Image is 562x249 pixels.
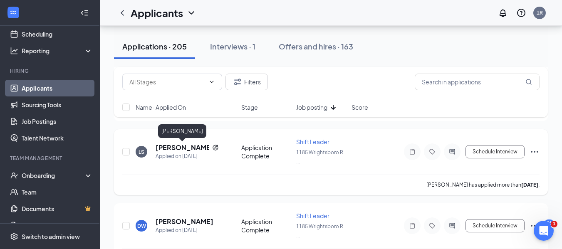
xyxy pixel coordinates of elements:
[44,46,67,55] div: • [DATE]
[551,221,557,227] span: 1
[156,217,213,226] h5: [PERSON_NAME]
[22,200,93,217] a: DocumentsCrown
[241,217,292,234] div: Application Complete
[117,8,127,18] svg: ChevronLeft
[139,148,144,155] div: LS
[427,148,437,155] svg: Tag
[30,46,42,55] div: Lem
[79,86,103,94] div: • [DATE]
[225,74,268,90] button: Filter Filters
[212,144,219,151] svg: Reapply
[22,47,93,55] div: Reporting
[122,41,187,52] div: Applications · 205
[241,103,258,111] span: Stage
[129,193,149,199] span: Tickets
[10,113,26,129] img: Profile image for Patrick
[10,152,26,169] img: Profile image for Kiara
[279,41,353,52] div: Offers and hires · 163
[30,78,97,84] span: Rate your conversation
[10,155,91,162] div: Team Management
[521,182,538,188] b: [DATE]
[38,147,137,156] span: Support Request- Applicant Status
[530,221,540,231] svg: Ellipses
[156,143,209,152] h5: [PERSON_NAME]
[10,47,18,55] svg: Analysis
[465,145,525,158] button: Schedule Interview
[9,8,17,17] svg: WorkstreamLogo
[30,117,106,124] span: Rate your conversation
[80,9,89,17] svg: Collapse
[296,212,329,219] span: Shift Leader
[10,232,18,241] svg: Settings
[10,73,26,90] img: Profile image for James
[447,222,457,229] svg: ActiveChat
[210,41,255,52] div: Interviews · 1
[30,86,78,94] div: [PERSON_NAME]
[111,173,166,206] button: Tickets
[38,147,128,164] button: Send us a message
[10,34,26,50] img: Profile image for Lem
[296,138,329,145] span: Shift Leader
[534,221,554,241] iframe: Intercom live chat
[30,125,78,134] div: [PERSON_NAME]
[22,171,86,180] div: Onboarding
[129,77,205,86] input: All Stages
[516,8,526,18] svg: QuestionInfo
[146,3,161,18] div: Close
[525,79,532,85] svg: MagnifyingGlass
[10,67,91,74] div: Hiring
[233,77,243,87] svg: Filter
[156,152,219,160] div: Applied on [DATE]
[62,4,106,18] h1: Messages
[30,38,97,45] span: Rate your conversation
[537,9,543,16] div: 1R
[22,217,93,234] a: SurveysCrown
[19,193,36,199] span: Home
[38,108,137,116] span: Jalonzo [PERSON_NAME] - E-Verify Case Error
[407,148,417,155] svg: Note
[427,222,437,229] svg: Tag
[38,29,99,37] span: onboarding overview
[38,68,137,77] span: Unpublish Job Posting - Account Permission
[22,113,93,130] a: Job Postings
[10,171,18,180] svg: UserCheck
[46,165,69,173] div: • [DATE]
[296,223,343,239] span: 1185 Wrightsboro R ...
[158,124,206,138] div: [PERSON_NAME]
[22,130,93,146] a: Talent Network
[22,26,93,42] a: Scheduling
[530,147,540,157] svg: Ellipses
[241,143,292,160] div: Application Complete
[79,125,103,134] div: • [DATE]
[465,219,525,232] button: Schedule Interview
[296,149,343,165] span: 1185 Wrightsboro R ...
[415,74,540,90] input: Search in applications
[328,102,338,112] svg: ArrowDown
[30,165,45,173] div: Kiara
[208,79,215,85] svg: ChevronDown
[22,80,93,96] a: Applicants
[426,181,540,188] p: [PERSON_NAME] has applied more than .
[498,8,508,18] svg: Notifications
[137,222,146,229] div: DW
[447,148,457,155] svg: ActiveChat
[22,232,80,241] div: Switch to admin view
[186,8,196,18] svg: ChevronDown
[545,219,554,227] div: 26
[55,173,111,206] button: Messages
[136,103,186,111] span: Name · Applied On
[296,103,327,111] span: Job posting
[156,226,213,234] div: Applied on [DATE]
[22,96,93,113] a: Sourcing Tools
[67,193,99,199] span: Messages
[352,103,368,111] span: Score
[22,184,93,200] a: Team
[407,222,417,229] svg: Note
[131,6,183,20] h1: Applicants
[30,157,97,163] span: Rate your conversation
